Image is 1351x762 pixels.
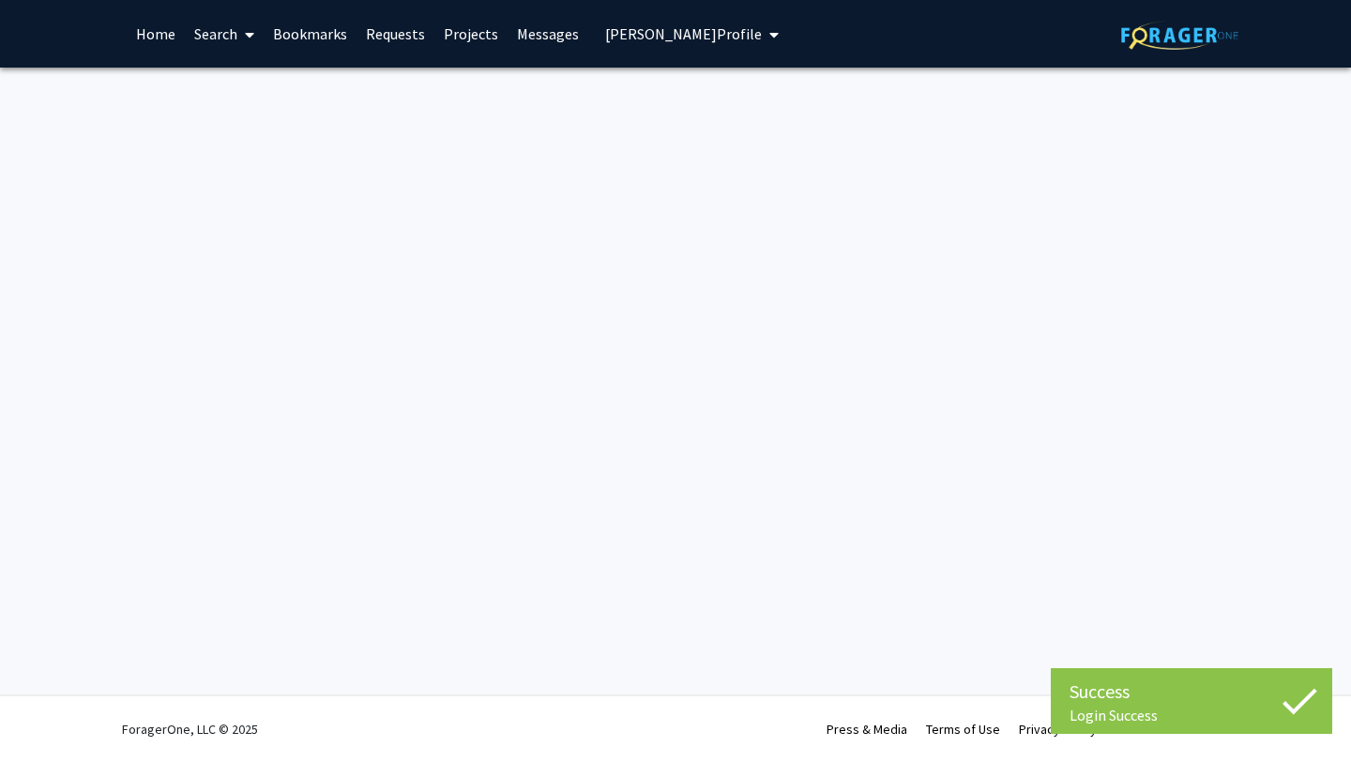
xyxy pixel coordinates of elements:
img: ForagerOne Logo [1121,21,1238,50]
a: Terms of Use [926,721,1000,738]
a: Projects [434,1,508,67]
div: ForagerOne, LLC © 2025 [122,696,258,762]
a: Press & Media [827,721,907,738]
a: Privacy Policy [1019,721,1097,738]
span: [PERSON_NAME] Profile [605,24,762,43]
a: Messages [508,1,588,67]
a: Requests [357,1,434,67]
div: Login Success [1070,706,1313,724]
div: Success [1070,678,1313,706]
a: Bookmarks [264,1,357,67]
a: Home [127,1,185,67]
a: Search [185,1,264,67]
